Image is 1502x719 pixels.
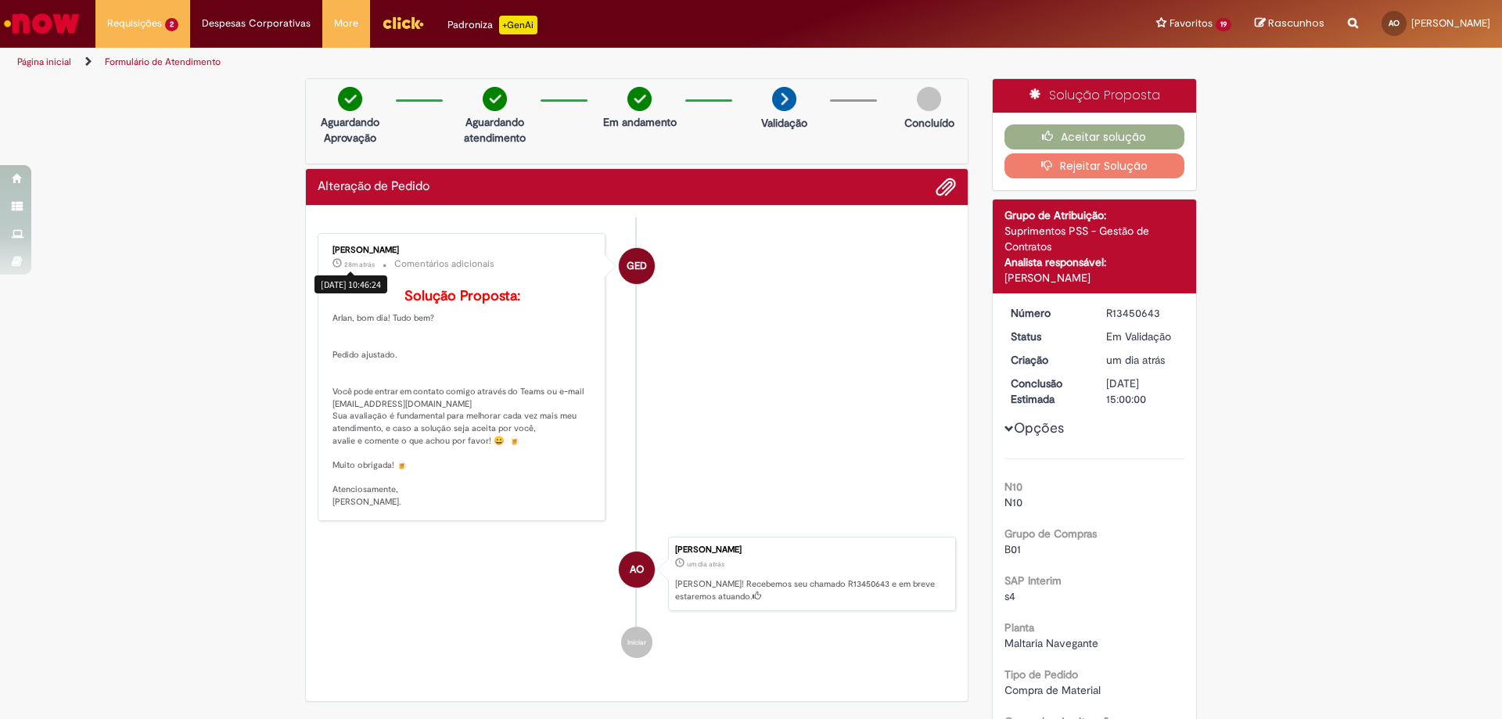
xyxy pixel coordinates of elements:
[344,260,375,269] span: 28m atrás
[332,246,593,255] div: [PERSON_NAME]
[999,329,1095,344] dt: Status
[1004,254,1185,270] div: Analista responsável:
[1004,153,1185,178] button: Rejeitar Solução
[447,16,537,34] div: Padroniza
[675,578,947,602] p: [PERSON_NAME]! Recebemos seu chamado R13450643 e em breve estaremos atuando.
[1004,667,1078,681] b: Tipo de Pedido
[1106,352,1179,368] div: 27/08/2025 07:51:59
[936,177,956,197] button: Adicionar anexos
[1268,16,1324,31] span: Rascunhos
[394,257,494,271] small: Comentários adicionais
[314,275,387,293] div: [DATE] 10:46:24
[761,115,807,131] p: Validação
[999,352,1095,368] dt: Criação
[1004,636,1098,650] span: Maltaria Navegante
[12,48,990,77] ul: Trilhas de página
[332,289,593,509] p: Arlan, bom dia! Tudo bem? Pedido ajustado. Você pode entrar em contato comigo através do Teams ou...
[627,87,652,111] img: check-circle-green.png
[1004,480,1022,494] b: N10
[1255,16,1324,31] a: Rascunhos
[2,8,82,39] img: ServiceNow
[1004,589,1015,603] span: s4
[338,87,362,111] img: check-circle-green.png
[619,552,655,588] div: Arlan Santos Oliveira
[1106,329,1179,344] div: Em Validação
[1004,270,1185,286] div: [PERSON_NAME]
[318,217,956,674] ul: Histórico de tíquete
[627,247,647,285] span: GED
[999,305,1095,321] dt: Número
[772,87,796,111] img: arrow-next.png
[1004,223,1185,254] div: Suprimentos PSS - Gestão de Contratos
[999,376,1095,407] dt: Conclusão Estimada
[675,545,947,555] div: [PERSON_NAME]
[1004,495,1022,509] span: N10
[483,87,507,111] img: check-circle-green.png
[105,56,221,68] a: Formulário de Atendimento
[1004,620,1034,635] b: Planta
[107,16,162,31] span: Requisições
[993,79,1197,113] div: Solução Proposta
[499,16,537,34] p: +GenAi
[404,287,520,305] b: Solução Proposta:
[318,537,956,612] li: Arlan Santos Oliveira
[1004,573,1062,588] b: SAP Interim
[917,87,941,111] img: img-circle-grey.png
[318,180,429,194] h2: Alteração de Pedido Histórico de tíquete
[1106,305,1179,321] div: R13450643
[1004,124,1185,149] button: Aceitar solução
[1170,16,1213,31] span: Favoritos
[382,11,424,34] img: click_logo_yellow_360x200.png
[687,559,724,569] span: um dia atrás
[334,16,358,31] span: More
[312,114,388,146] p: Aguardando Aprovação
[1004,683,1101,697] span: Compra de Material
[202,16,311,31] span: Despesas Corporativas
[1411,16,1490,30] span: [PERSON_NAME]
[687,559,724,569] time: 27/08/2025 07:51:59
[17,56,71,68] a: Página inicial
[1004,542,1021,556] span: B01
[603,114,677,130] p: Em andamento
[630,551,644,588] span: AO
[619,248,655,284] div: Gabriele Estefane Da Silva
[1004,207,1185,223] div: Grupo de Atribuição:
[1106,376,1179,407] div: [DATE] 15:00:00
[1389,18,1400,28] span: AO
[165,18,178,31] span: 2
[1216,18,1231,31] span: 19
[1106,353,1165,367] span: um dia atrás
[457,114,533,146] p: Aguardando atendimento
[904,115,954,131] p: Concluído
[1004,527,1097,541] b: Grupo de Compras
